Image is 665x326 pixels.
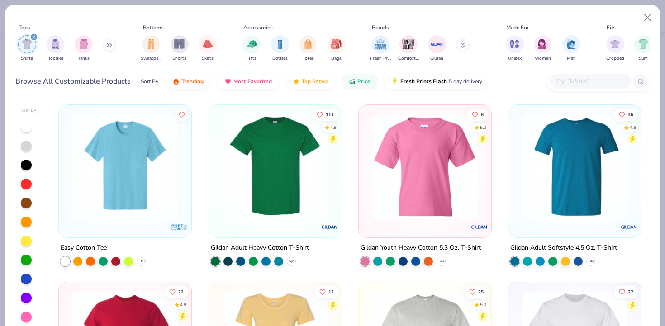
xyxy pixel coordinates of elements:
[614,286,638,298] button: Like
[518,114,632,219] img: 6e5b4623-b2d7-47aa-a31d-c127d7126a18
[331,55,342,62] span: Bags
[141,55,161,62] span: Sweatpants
[141,35,161,62] div: filter for Sweatpants
[272,55,288,62] span: Bottles
[331,39,341,49] img: Bags Image
[75,35,93,62] div: filter for Tanks
[325,112,333,117] span: 111
[538,39,548,49] img: Women Image
[465,286,488,298] button: Like
[332,114,447,219] img: c7959168-479a-4259-8c5e-120e54807d6b
[138,259,145,264] span: + 19
[391,78,399,85] img: flash.gif
[50,39,60,49] img: Hoodies Image
[634,35,652,62] button: filter button
[330,124,336,131] div: 4.8
[606,35,624,62] div: filter for Cropped
[555,76,625,86] input: Try "T-Shirt"
[61,242,107,254] div: Easy Cotton Tee
[302,78,328,85] span: Top Rated
[614,108,638,121] button: Like
[171,35,189,62] button: filter button
[588,259,594,264] span: + 44
[370,35,391,62] button: filter button
[357,78,370,85] span: Price
[361,242,481,254] div: Gildan Youth Heavy Cotton 5.3 Oz. T-Shirt
[562,35,580,62] div: filter for Men
[21,55,33,62] span: Shirts
[78,55,90,62] span: Tanks
[639,55,648,62] span: Slim
[402,38,415,51] img: Comfort Colors Image
[368,114,482,219] img: db3463ef-4353-4609-ada1-7539d9cdc7e6
[171,35,189,62] div: filter for Shorts
[314,286,338,298] button: Like
[620,218,638,236] img: Gildan logo
[202,55,214,62] span: Skirts
[449,76,482,87] span: 5 day delivery
[303,39,313,49] img: Totes Image
[634,35,652,62] div: filter for Slim
[271,35,289,62] button: filter button
[610,39,620,49] img: Cropped Image
[628,290,633,294] span: 22
[19,24,30,32] div: Tops
[46,35,64,62] div: filter for Hoodies
[467,108,488,121] button: Like
[199,35,217,62] div: filter for Skirts
[506,35,524,62] button: filter button
[509,39,520,49] img: Unisex Image
[146,39,156,49] img: Sweatpants Image
[275,39,285,49] img: Bottles Image
[398,55,419,62] span: Comfort Colors
[321,218,339,236] img: Gildan logo
[372,24,389,32] div: Brands
[79,39,89,49] img: Tanks Image
[247,39,257,49] img: Hats Image
[224,78,232,85] img: most_fav.gif
[535,55,551,62] span: Women
[342,74,377,89] button: Price
[233,78,272,85] span: Most Favorited
[199,35,217,62] button: filter button
[141,77,158,85] div: Sort By
[566,39,576,49] img: Men Image
[628,112,633,117] span: 36
[174,39,185,49] img: Shorts Image
[606,35,624,62] button: filter button
[510,242,617,254] div: Gildan Adult Softstyle 4.5 Oz. T-Shirt
[299,35,317,62] div: filter for Totes
[482,114,597,219] img: 3a08f38f-2846-4814-a1fc-a11cf295b532
[171,218,189,236] img: Port & Company logo
[293,78,300,85] img: TopRated.gif
[328,35,346,62] button: filter button
[430,55,443,62] span: Gildan
[303,55,314,62] span: Totes
[218,114,332,219] img: db319196-8705-402d-8b46-62aaa07ed94f
[398,35,419,62] button: filter button
[172,78,180,85] img: trending.gif
[437,259,444,264] span: + 44
[428,35,446,62] button: filter button
[203,39,213,49] img: Skirts Image
[176,108,188,121] button: Like
[562,35,580,62] button: filter button
[46,35,64,62] button: filter button
[143,24,164,32] div: Bottoms
[211,242,309,254] div: Gildan Adult Heavy Cotton T-Shirt
[22,39,32,49] img: Shirts Image
[19,107,37,114] div: Filter By
[18,35,36,62] button: filter button
[606,55,624,62] span: Cropped
[141,35,161,62] button: filter button
[328,35,346,62] div: filter for Bags
[430,38,444,51] img: Gildan Image
[218,74,279,89] button: Most Favorited
[534,35,552,62] button: filter button
[481,112,484,117] span: 6
[75,35,93,62] button: filter button
[178,290,184,294] span: 22
[172,55,186,62] span: Shorts
[299,35,317,62] button: filter button
[506,35,524,62] div: filter for Unisex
